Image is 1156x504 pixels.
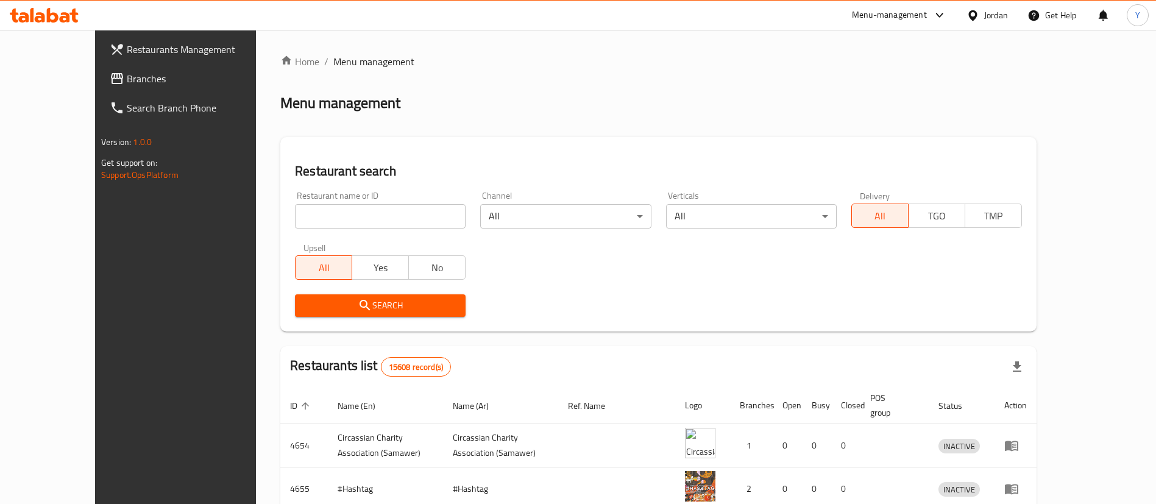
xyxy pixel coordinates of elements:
span: 1.0.0 [133,134,152,150]
th: Busy [802,387,831,424]
button: Yes [352,255,409,280]
a: Search Branch Phone [100,93,288,122]
span: ID [290,399,313,413]
label: Delivery [860,191,890,200]
span: TMP [970,207,1017,225]
div: Jordan [984,9,1008,22]
td: ​Circassian ​Charity ​Association​ (Samawer) [443,424,558,467]
span: Name (En) [338,399,391,413]
td: 0 [831,424,860,467]
div: Export file [1002,352,1032,382]
li: / [324,54,328,69]
a: Support.OpsPlatform [101,167,179,183]
h2: Restaurant search [295,162,1022,180]
label: Upsell [303,243,326,252]
span: Get support on: [101,155,157,171]
td: 1 [730,424,773,467]
span: Branches [127,71,278,86]
h2: Menu management [280,93,400,113]
span: Restaurants Management [127,42,278,57]
span: No [414,259,461,277]
td: 4654 [280,424,328,467]
span: Ref. Name [568,399,621,413]
button: Search [295,294,466,317]
td: ​Circassian ​Charity ​Association​ (Samawer) [328,424,443,467]
div: All [480,204,651,229]
th: Action [995,387,1037,424]
button: All [295,255,352,280]
span: Version: [101,134,131,150]
a: Restaurants Management [100,35,288,64]
span: INACTIVE [938,439,980,453]
span: Search Branch Phone [127,101,278,115]
span: Status [938,399,978,413]
button: All [851,204,909,228]
th: Branches [730,387,773,424]
img: #Hashtag [685,471,715,502]
span: Name (Ar) [453,399,505,413]
th: Logo [675,387,730,424]
div: Menu-management [852,8,927,23]
span: Yes [357,259,404,277]
span: All [300,259,347,277]
img: ​Circassian ​Charity ​Association​ (Samawer) [685,428,715,458]
span: INACTIVE [938,483,980,497]
button: No [408,255,466,280]
h2: Restaurants list [290,357,451,377]
th: Open [773,387,802,424]
span: Search [305,298,456,313]
span: Y [1135,9,1140,22]
div: Menu [1004,438,1027,453]
span: 15608 record(s) [381,361,450,373]
a: Home [280,54,319,69]
div: Total records count [381,357,451,377]
td: 0 [802,424,831,467]
input: Search for restaurant name or ID.. [295,204,466,229]
span: POS group [870,391,914,420]
div: All [666,204,837,229]
span: TGO [913,207,960,225]
span: All [857,207,904,225]
nav: breadcrumb [280,54,1037,69]
button: TMP [965,204,1022,228]
div: Menu [1004,481,1027,496]
a: Branches [100,64,288,93]
td: 0 [773,424,802,467]
th: Closed [831,387,860,424]
button: TGO [908,204,965,228]
span: Menu management [333,54,414,69]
